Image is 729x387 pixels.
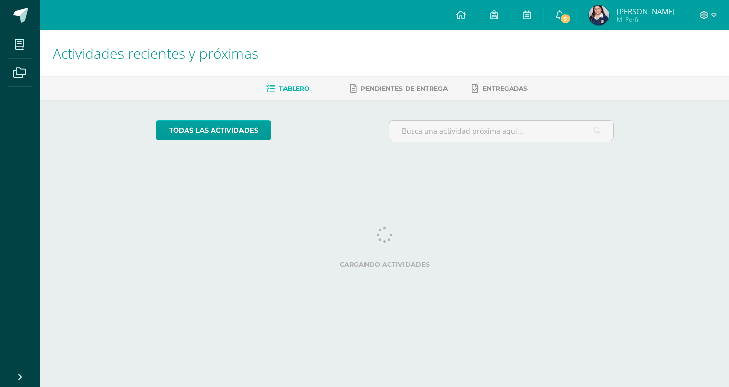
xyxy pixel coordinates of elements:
span: 5 [560,13,571,24]
input: Busca una actividad próxima aquí... [389,121,614,141]
a: Entregadas [472,80,528,97]
span: Pendientes de entrega [361,84,448,92]
label: Cargando actividades [156,261,614,268]
img: 468d480965355e6e2d485c634cf78fc0.png [589,5,609,25]
a: todas las Actividades [156,120,271,140]
span: Tablero [279,84,309,92]
span: Entregadas [482,84,528,92]
a: Pendientes de entrega [350,80,448,97]
span: [PERSON_NAME] [617,6,675,16]
span: Actividades recientes y próximas [53,44,258,63]
a: Tablero [266,80,309,97]
span: Mi Perfil [617,15,675,24]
